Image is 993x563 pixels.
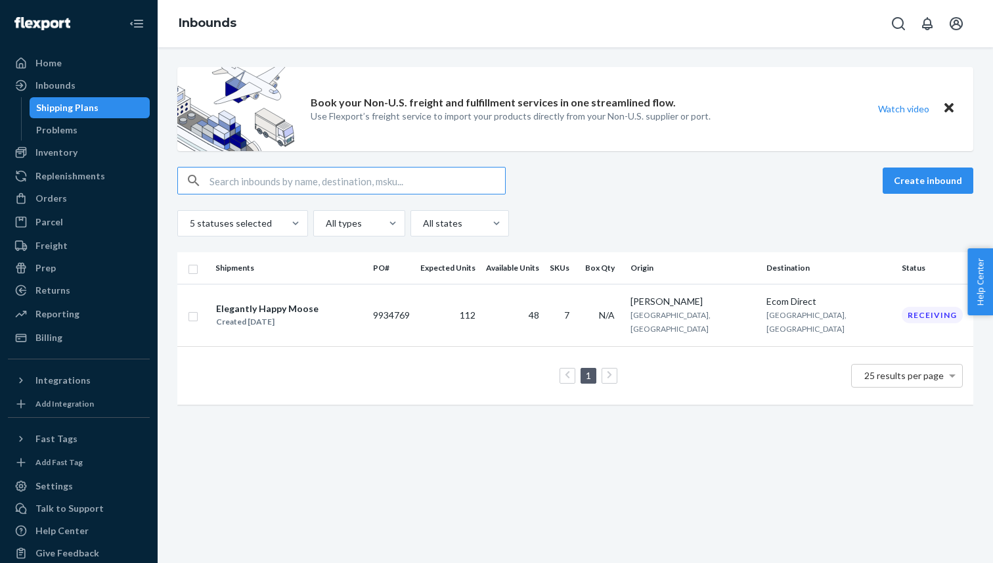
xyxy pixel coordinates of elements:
[35,284,70,297] div: Returns
[36,101,99,114] div: Shipping Plans
[902,307,963,323] div: Receiving
[8,280,150,301] a: Returns
[35,261,56,275] div: Prep
[36,124,77,137] div: Problems
[8,476,150,497] a: Settings
[216,315,319,328] div: Created [DATE]
[324,217,326,230] input: All types
[35,547,99,560] div: Give Feedback
[210,252,368,284] th: Shipments
[8,455,150,470] a: Add Fast Tag
[210,168,505,194] input: Search inbounds by name, destination, msku...
[14,17,70,30] img: Flexport logo
[529,309,539,321] span: 48
[30,120,150,141] a: Problems
[544,252,580,284] th: SKUs
[885,11,912,37] button: Open Search Box
[8,304,150,325] a: Reporting
[216,302,319,315] div: Elegantly Happy Moose
[188,217,190,230] input: 5 statuses selected
[8,498,150,519] a: Talk to Support
[8,53,150,74] a: Home
[35,524,89,537] div: Help Center
[35,457,83,468] div: Add Fast Tag
[35,432,77,445] div: Fast Tags
[481,252,544,284] th: Available Units
[35,374,91,387] div: Integrations
[761,252,897,284] th: Destination
[35,79,76,92] div: Inbounds
[415,252,481,284] th: Expected Units
[8,142,150,163] a: Inventory
[864,370,944,381] span: 25 results per page
[168,5,247,43] ol: breadcrumbs
[8,520,150,541] a: Help Center
[35,398,94,409] div: Add Integration
[8,396,150,412] a: Add Integration
[8,428,150,449] button: Fast Tags
[583,370,594,381] a: Page 1 is your current page
[35,56,62,70] div: Home
[8,166,150,187] a: Replenishments
[35,215,63,229] div: Parcel
[35,331,62,344] div: Billing
[599,309,615,321] span: N/A
[35,192,67,205] div: Orders
[630,295,756,308] div: [PERSON_NAME]
[914,11,940,37] button: Open notifications
[35,502,104,515] div: Talk to Support
[30,97,150,118] a: Shipping Plans
[896,252,973,284] th: Status
[630,310,711,334] span: [GEOGRAPHIC_DATA], [GEOGRAPHIC_DATA]
[883,168,973,194] button: Create inbound
[8,212,150,233] a: Parcel
[460,309,475,321] span: 112
[564,309,569,321] span: 7
[422,217,423,230] input: All states
[8,188,150,209] a: Orders
[943,11,969,37] button: Open account menu
[625,252,761,284] th: Origin
[368,284,415,346] td: 9934769
[8,327,150,348] a: Billing
[580,252,625,284] th: Box Qty
[35,146,77,159] div: Inventory
[179,16,236,30] a: Inbounds
[870,99,938,118] button: Watch video
[8,370,150,391] button: Integrations
[35,169,105,183] div: Replenishments
[311,95,676,110] p: Book your Non-U.S. freight and fulfillment services in one streamlined flow.
[8,235,150,256] a: Freight
[766,295,892,308] div: Ecom Direct
[123,11,150,37] button: Close Navigation
[368,252,415,284] th: PO#
[766,310,847,334] span: [GEOGRAPHIC_DATA], [GEOGRAPHIC_DATA]
[35,239,68,252] div: Freight
[35,480,73,493] div: Settings
[8,258,150,279] a: Prep
[311,110,711,123] p: Use Flexport’s freight service to import your products directly from your Non-U.S. supplier or port.
[35,307,79,321] div: Reporting
[967,248,993,315] button: Help Center
[8,75,150,96] a: Inbounds
[940,99,958,118] button: Close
